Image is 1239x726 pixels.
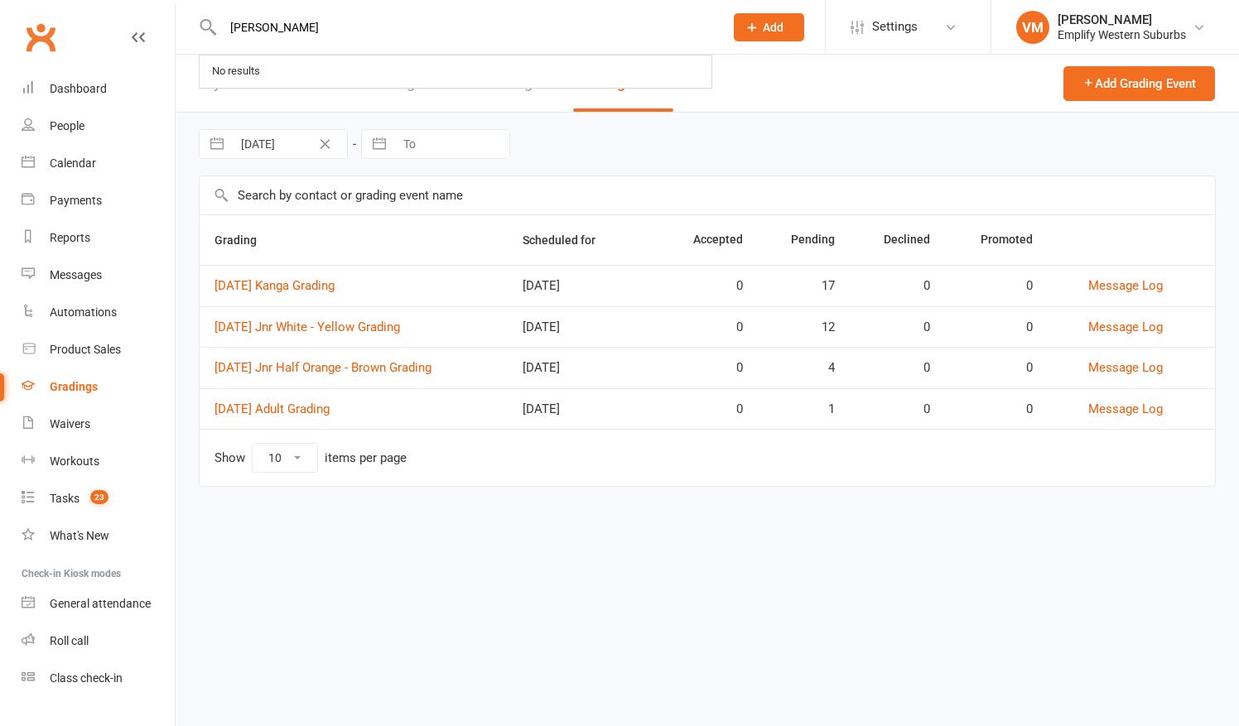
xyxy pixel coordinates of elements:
a: People [22,108,175,145]
div: 0 [673,320,743,334]
a: Dashboard [22,70,175,108]
a: Tasks 23 [22,480,175,517]
a: Gradings [22,368,175,406]
a: Workouts [22,443,175,480]
span: Add [763,21,783,34]
div: [DATE] [523,402,644,416]
span: Grading [215,233,275,247]
div: Class check-in [50,671,123,685]
a: Waivers [22,406,175,443]
a: Roll call [22,623,175,660]
a: Calendar [22,145,175,182]
input: Search... [218,16,712,39]
a: Reports [22,219,175,257]
div: Dashboard [50,82,107,95]
div: What's New [50,529,109,542]
a: Product Sales [22,331,175,368]
div: 0 [673,279,743,293]
div: 0 [865,320,930,334]
div: 0 [865,279,930,293]
input: From [232,130,347,158]
div: 0 [673,402,743,416]
div: Automations [50,305,117,319]
div: 17 [773,279,835,293]
div: 0 [865,402,930,416]
span: 23 [90,490,108,504]
input: To [394,130,509,158]
div: Tasks [50,492,80,505]
a: [DATE] Adult Grading [215,401,330,416]
div: General attendance [50,597,151,610]
div: [PERSON_NAME] [1058,12,1186,27]
div: Gradings [50,380,98,393]
div: Payments [50,194,102,207]
a: Messages [22,257,175,294]
button: Add [734,13,804,41]
button: Add Grading Event [1063,66,1215,101]
div: Roll call [50,634,89,647]
div: Emplify Western Suburbs [1058,27,1186,42]
th: Declined [850,215,945,265]
div: 0 [960,402,1033,416]
div: 0 [960,279,1033,293]
th: Pending [758,215,850,265]
div: [DATE] [523,279,644,293]
div: Product Sales [50,343,121,356]
div: 4 [773,361,835,375]
a: Message Log [1088,360,1163,375]
a: [DATE] Jnr Half Orange - Brown Grading [215,360,431,375]
a: Message Log [1088,401,1163,416]
button: Grading [215,230,275,250]
div: Show [215,443,407,473]
a: Class kiosk mode [22,660,175,697]
a: Automations [22,294,175,331]
div: Waivers [50,417,90,430]
a: Clubworx [20,17,61,58]
div: 0 [960,320,1033,334]
div: 0 [960,361,1033,375]
div: [DATE] [523,361,644,375]
span: Scheduled for [523,233,614,247]
div: 1 [773,402,835,416]
a: Message Log [1088,278,1163,293]
div: VM [1016,11,1049,44]
input: Search by contact or grading event name [200,176,1215,214]
a: General attendance kiosk mode [22,585,175,623]
div: 12 [773,320,835,334]
a: Payments [22,182,175,219]
th: Accepted [658,215,758,265]
button: Scheduled for [523,230,614,250]
span: Settings [872,8,918,46]
div: Reports [50,231,90,244]
div: People [50,119,84,132]
div: Workouts [50,454,99,468]
a: [DATE] Kanga Grading [215,278,335,293]
a: What's New [22,517,175,555]
a: Message Log [1088,320,1163,334]
div: items per page [325,451,407,465]
div: [DATE] [523,320,644,334]
a: [DATE] Jnr White - Yellow Grading [215,320,400,334]
div: Messages [50,268,102,281]
div: Calendar [50,156,96,170]
button: Clear Date [311,134,340,154]
div: 0 [673,361,743,375]
div: No results [207,60,265,84]
th: Promoted [945,215,1048,265]
div: 0 [865,361,930,375]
